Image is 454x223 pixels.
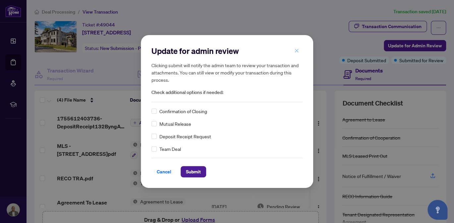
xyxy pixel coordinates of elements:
span: Deposit Receipt Request [159,133,211,140]
h5: Clicking submit will notify the admin team to review your transaction and attachments. You can st... [151,62,303,83]
button: Cancel [151,166,177,177]
span: Submit [186,166,201,177]
h2: Update for admin review [151,46,303,56]
span: close [294,48,299,53]
span: Mutual Release [159,120,191,127]
button: Submit [181,166,206,177]
span: Confirmation of Closing [159,108,207,115]
span: Cancel [157,166,171,177]
button: Open asap [427,200,447,220]
span: Check additional options if needed: [151,89,303,96]
span: Team Deal [159,145,181,153]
